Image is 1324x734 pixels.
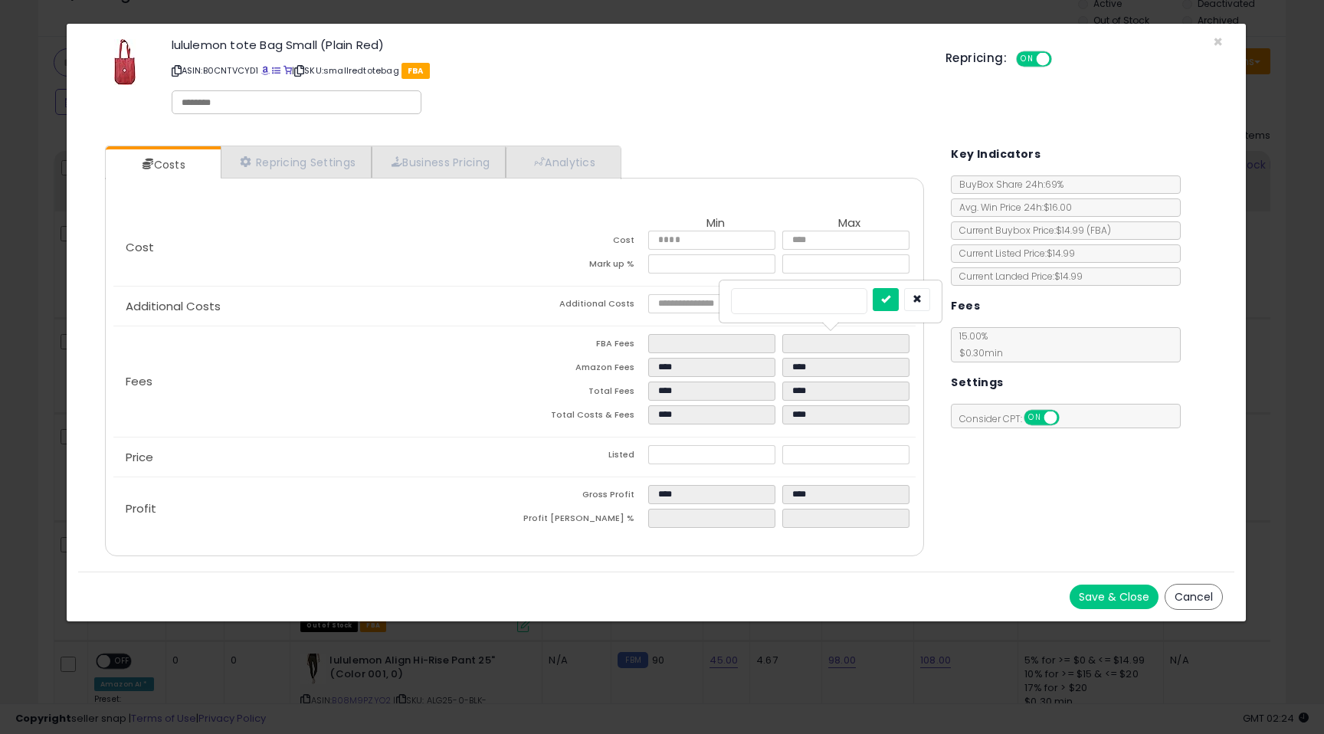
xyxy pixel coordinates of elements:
button: Cancel [1165,584,1223,610]
span: Current Listed Price: $14.99 [952,247,1075,260]
span: Current Landed Price: $14.99 [952,270,1083,283]
button: Save & Close [1070,585,1158,609]
span: Consider CPT: [952,412,1080,425]
h3: lululemon tote Bag Small (Plain Red) [172,39,923,51]
span: Current Buybox Price: [952,224,1111,237]
span: Avg. Win Price 24h: $16.00 [952,201,1072,214]
h5: Settings [951,373,1003,392]
a: Analytics [506,146,619,178]
td: Gross Profit [515,485,649,509]
a: All offer listings [272,64,280,77]
span: BuyBox Share 24h: 69% [952,178,1063,191]
a: Your listing only [283,64,292,77]
td: Mark up % [515,254,649,278]
span: OFF [1049,53,1073,66]
td: Amazon Fees [515,358,649,382]
p: Cost [113,241,515,254]
span: × [1213,31,1223,53]
p: Profit [113,503,515,515]
td: Additional Costs [515,294,649,318]
span: $14.99 [1056,224,1111,237]
span: OFF [1057,411,1082,424]
p: Price [113,451,515,464]
td: Listed [515,445,649,469]
img: 41iTj6KP04L._SL60_.jpg [114,39,136,85]
th: Max [782,217,916,231]
p: Additional Costs [113,300,515,313]
td: Profit [PERSON_NAME] % [515,509,649,532]
h5: Fees [951,297,980,316]
span: ( FBA ) [1086,224,1111,237]
th: Min [648,217,782,231]
td: Total Costs & Fees [515,405,649,429]
span: ON [1018,53,1037,66]
span: $0.30 min [952,346,1003,359]
a: Repricing Settings [221,146,372,178]
p: Fees [113,375,515,388]
span: 15.00 % [952,329,1003,359]
h5: Key Indicators [951,145,1041,164]
a: BuyBox page [261,64,270,77]
span: ON [1026,411,1045,424]
td: Cost [515,231,649,254]
h5: Repricing: [945,52,1007,64]
a: Business Pricing [372,146,506,178]
td: FBA Fees [515,334,649,358]
td: Total Fees [515,382,649,405]
a: Costs [106,149,219,180]
p: ASIN: B0CNTVCYD1 | SKU: smallredtotebag [172,58,923,83]
span: FBA [401,63,430,79]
